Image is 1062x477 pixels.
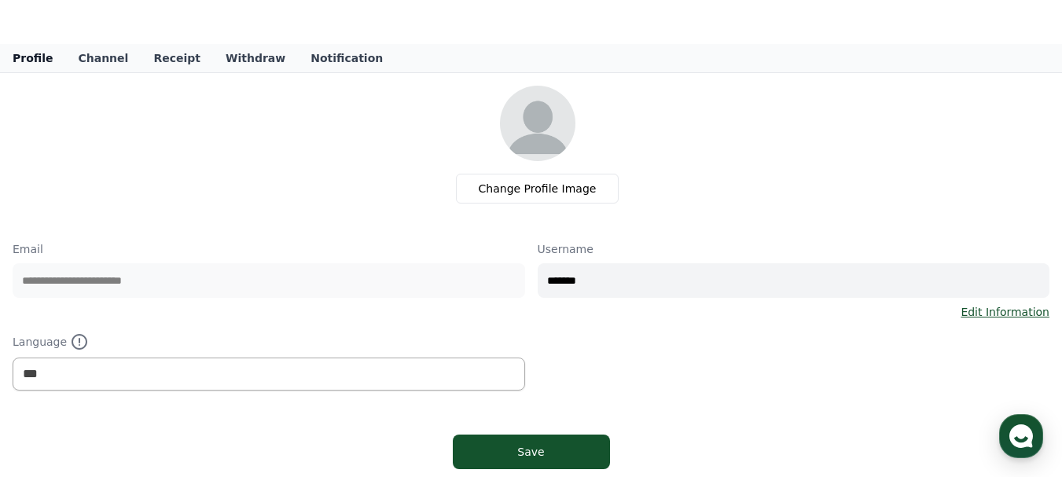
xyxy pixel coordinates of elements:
div: Save [484,444,579,460]
span: Home [40,370,68,383]
p: Username [538,241,1050,257]
a: Channel [65,44,141,72]
a: Receipt [141,44,213,72]
label: Change Profile Image [456,174,619,204]
p: Email [13,241,525,257]
a: CReward [13,9,130,35]
button: Save [453,435,610,469]
a: Edit Information [961,304,1049,320]
a: Messages [104,347,203,386]
p: Language [13,332,525,351]
img: profile_image [500,86,575,161]
a: Settings [203,347,302,386]
a: Home [5,347,104,386]
a: Notification [298,44,395,72]
span: Settings [233,370,271,383]
span: Messages [130,371,177,383]
a: Withdraw [213,44,298,72]
span: CReward [38,9,130,35]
